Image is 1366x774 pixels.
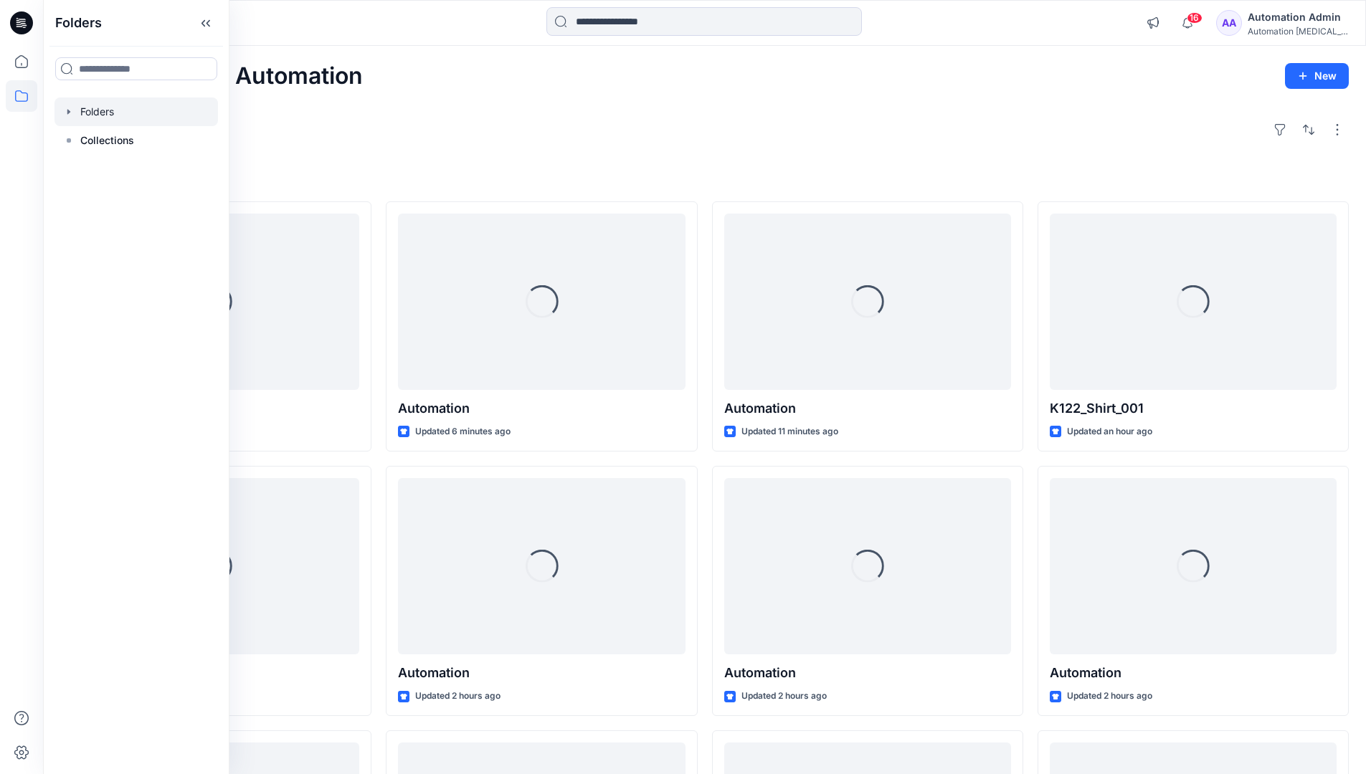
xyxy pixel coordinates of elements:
[1067,424,1152,439] p: Updated an hour ago
[415,424,511,439] p: Updated 6 minutes ago
[1050,398,1337,419] p: K122_Shirt_001
[1285,63,1349,89] button: New
[1216,10,1242,36] div: AA
[398,663,685,683] p: Automation
[1248,9,1348,26] div: Automation Admin
[741,689,827,704] p: Updated 2 hours ago
[1248,26,1348,37] div: Automation [MEDICAL_DATA]...
[724,398,1011,419] p: Automation
[1050,663,1337,683] p: Automation
[724,663,1011,683] p: Automation
[741,424,838,439] p: Updated 11 minutes ago
[1067,689,1152,704] p: Updated 2 hours ago
[60,170,1349,187] h4: Styles
[398,398,685,419] p: Automation
[80,132,134,149] p: Collections
[415,689,501,704] p: Updated 2 hours ago
[1187,12,1203,24] span: 16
